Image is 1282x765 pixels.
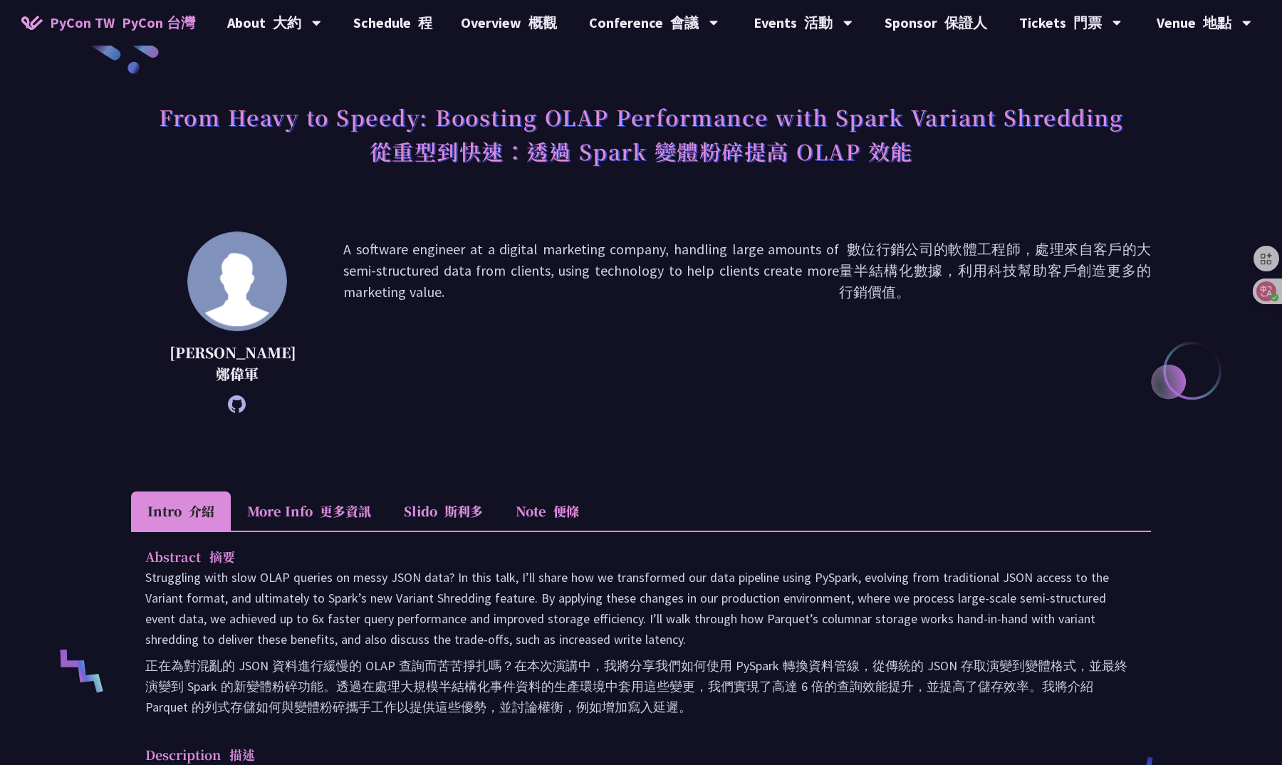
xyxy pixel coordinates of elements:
[216,363,259,384] font: 鄭偉軍
[1203,14,1231,31] font: 地點
[528,14,557,31] font: 概觀
[231,491,387,531] li: More Info
[839,240,1151,301] font: 數位行銷公司的軟體工程師，處理來自客戶的大量半結構化數據，利用科技幫助客戶創造更多的行銷價值。
[1073,14,1102,31] font: 門票
[7,5,209,41] a: PyCon TW PyCon 台灣
[145,744,1108,765] p: Description
[145,546,1108,567] p: Abstract
[444,501,483,520] font: 斯利多
[273,14,301,31] font: 大約
[370,135,913,167] font: 從重型到快速：透過 Spark 變體粉碎提高 OLAP 效能
[804,14,833,31] font: 活動
[229,745,255,764] font: 描述
[418,14,432,31] font: 程
[122,14,195,31] font: PyCon 台灣
[343,239,1151,406] p: A software engineer at a digital marketing company, handling large amounts of semi-structured dat...
[167,342,308,385] p: [PERSON_NAME]
[387,491,499,531] li: Slido
[145,567,1137,723] p: Struggling with slow OLAP queries on messy JSON data? In this talk, I’ll share how we transformed...
[189,501,214,520] font: 介紹
[50,12,195,33] span: PyCon TW
[670,14,699,31] font: 會議
[499,491,595,531] li: Note
[21,16,43,30] img: Home icon of PyCon TW 2025
[159,95,1123,178] h1: From Heavy to Speedy: Boosting OLAP Performance with Spark Variant Shredding
[944,14,987,31] font: 保證人
[553,501,579,520] font: 便條
[187,231,287,331] img: Wei Jun Cheng
[145,657,1127,715] font: 正在為對混亂的 JSON 資料進行緩慢的 OLAP 查詢而苦苦掙扎嗎？在本次演講中，我將分享我們如何使用 PySpark 轉換資料管線，從傳統的 JSON 存取演變到變體格式，並最終演變到 Sp...
[131,491,231,531] li: Intro
[209,547,235,566] font: 摘要
[320,501,371,520] font: 更多資訊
